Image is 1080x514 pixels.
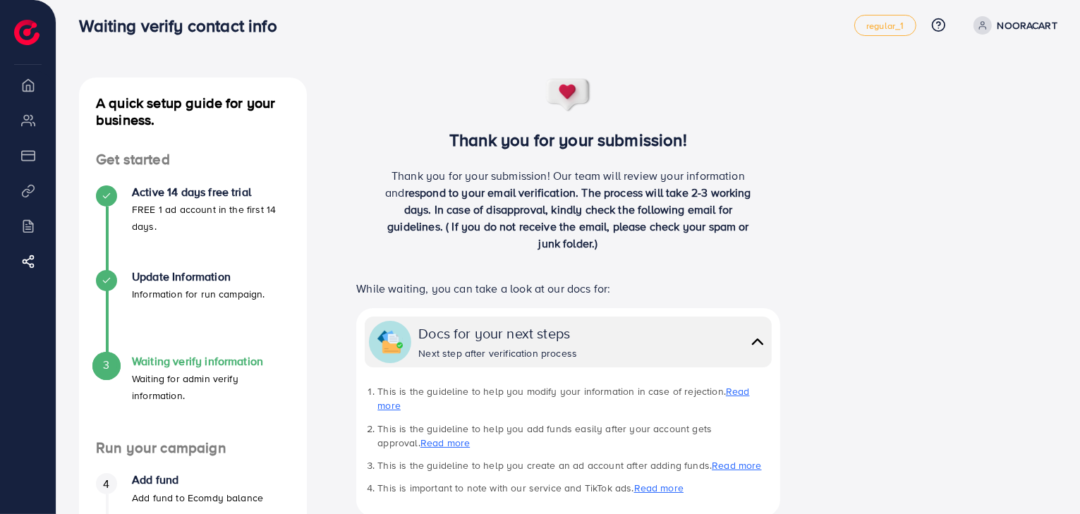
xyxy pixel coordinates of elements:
img: collapse [748,331,767,352]
h4: A quick setup guide for your business. [79,94,307,128]
span: regular_1 [866,21,904,30]
li: This is important to note with our service and TikTok ads. [377,481,771,495]
p: Information for run campaign. [132,286,265,302]
span: respond to your email verification. The process will take 2-3 working days. In case of disapprova... [387,185,751,251]
a: NOORACART [968,16,1057,35]
a: Read more [377,384,749,412]
h4: Run your campaign [79,439,307,457]
li: This is the guideline to help you modify your information in case of rejection. [377,384,771,413]
a: Read more [634,481,684,495]
li: Waiting verify information [79,355,307,439]
li: Update Information [79,270,307,355]
div: Docs for your next steps [418,323,577,343]
h4: Active 14 days free trial [132,185,290,199]
img: success [545,78,592,113]
p: While waiting, you can take a look at our docs for: [356,280,779,297]
li: Active 14 days free trial [79,185,307,270]
div: Next step after verification process [418,346,577,360]
h4: Update Information [132,270,265,283]
span: 4 [103,476,109,492]
h3: Waiting verify contact info [79,16,288,36]
li: This is the guideline to help you create an ad account after adding funds. [377,458,771,472]
img: logo [14,20,40,45]
p: Waiting for admin verify information. [132,370,290,404]
h4: Add fund [132,473,263,487]
p: NOORACART [997,17,1057,34]
li: This is the guideline to help you add funds easily after your account gets approval. [377,422,771,451]
p: Thank you for your submission! Our team will review your information and [380,167,757,252]
h3: Thank you for your submission! [333,130,803,150]
span: 3 [103,357,109,373]
iframe: Chat [1020,451,1069,503]
p: Add fund to Ecomdy balance [132,489,263,506]
h4: Waiting verify information [132,355,290,368]
p: FREE 1 ad account in the first 14 days. [132,201,290,235]
a: Read more [712,458,761,472]
img: collapse [377,329,403,355]
a: Read more [420,436,470,450]
a: regular_1 [854,15,916,36]
h4: Get started [79,151,307,169]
